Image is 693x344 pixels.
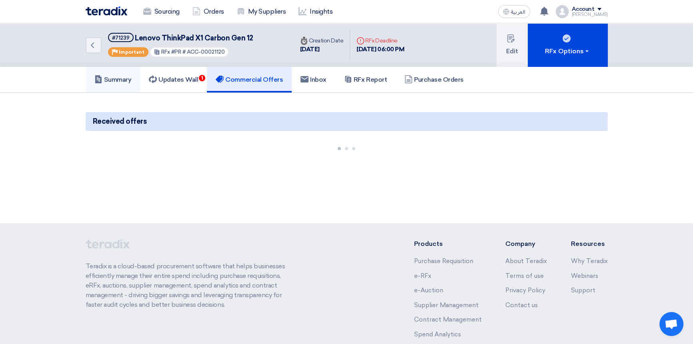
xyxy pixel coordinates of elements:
[161,49,170,55] span: RFx
[572,12,608,17] div: [PERSON_NAME]
[86,262,294,310] p: Teradix is a cloud-based procurement software that helps businesses efficiently manage their enti...
[505,272,544,280] a: Terms of use
[505,287,545,294] a: Privacy Policy
[216,76,283,84] h5: Commercial Offers
[414,257,473,265] a: Purchase Requisition
[86,67,140,93] a: Summary
[119,49,144,55] span: Important
[556,5,569,18] img: profile_test.png
[207,67,292,93] a: Commercial Offers
[108,33,253,43] h5: Lenovo ThinkPad X1 Carbon Gen 12
[137,3,186,20] a: Sourcing
[186,3,230,20] a: Orders
[357,36,404,45] div: RFx Deadline
[405,76,464,84] h5: Purchase Orders
[335,67,396,93] a: RFx Report
[571,239,608,249] li: Resources
[414,331,461,338] a: Spend Analytics
[199,75,205,81] span: 1
[94,76,132,84] h5: Summary
[292,3,339,20] a: Insights
[140,67,207,93] a: Updates Wall1
[135,34,253,42] span: Lenovo ThinkPad X1 Carbon Gen 12
[571,287,595,294] a: Support
[497,23,528,67] button: Edit
[571,257,608,265] a: Why Teradix
[498,5,530,18] button: العربية
[528,23,608,67] button: RFx Options
[572,6,595,13] div: Account
[414,302,478,309] a: Supplier Management
[86,6,127,16] img: Teradix logo
[414,272,431,280] a: e-RFx
[300,36,344,45] div: Creation Date
[414,239,481,249] li: Products
[300,45,344,54] div: [DATE]
[357,45,404,54] div: [DATE] 06:00 PM
[230,3,292,20] a: My Suppliers
[112,35,130,40] div: #71239
[505,239,547,249] li: Company
[93,116,147,127] span: Received offers
[511,9,525,15] span: العربية
[659,312,683,336] a: Open chat
[149,76,198,84] h5: Updates Wall
[414,287,443,294] a: e-Auction
[414,316,481,323] a: Contract Management
[545,46,590,56] div: RFx Options
[171,49,225,55] span: #PR # ACC-00021120
[344,76,387,84] h5: RFx Report
[292,67,335,93] a: Inbox
[505,302,538,309] a: Contact us
[571,272,598,280] a: Webinars
[300,76,326,84] h5: Inbox
[505,257,547,265] a: About Teradix
[396,67,473,93] a: Purchase Orders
